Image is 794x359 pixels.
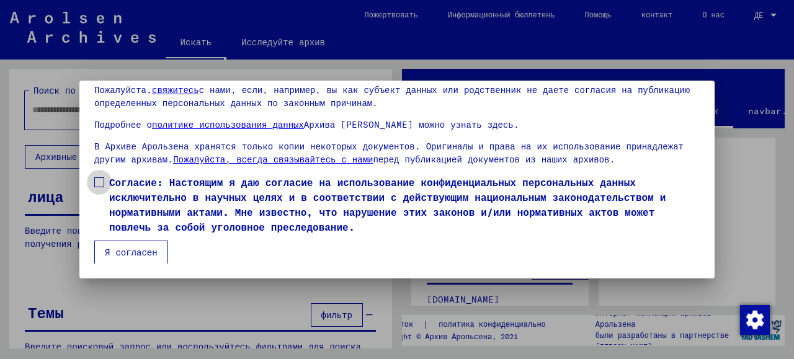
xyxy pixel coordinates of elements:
font: с нами, если, например, вы как субъект данных или родственник не даете согласия на публикацию опр... [94,84,690,109]
font: Архива [PERSON_NAME] можно узнать здесь. [304,119,519,130]
a: политике использования данных [152,119,304,130]
a: Пожалуйста, всегда связывайтесь с нами [173,154,373,165]
font: В Архиве Арользена хранятся только копии некоторых документов. Оригиналы и права на их использова... [94,141,684,165]
font: перед публикацией документов из наших архивов. [373,154,615,165]
button: Я согласен [94,241,168,264]
font: Пожалуйста, [94,84,152,95]
font: Согласие: Настоящим я даю согласие на использование конфиденциальных персональных данных исключит... [109,176,666,233]
font: Подробнее о [94,119,152,130]
a: свяжитесь [152,84,199,95]
img: Изменить согласие [740,305,770,335]
font: Я согласен [105,247,158,258]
